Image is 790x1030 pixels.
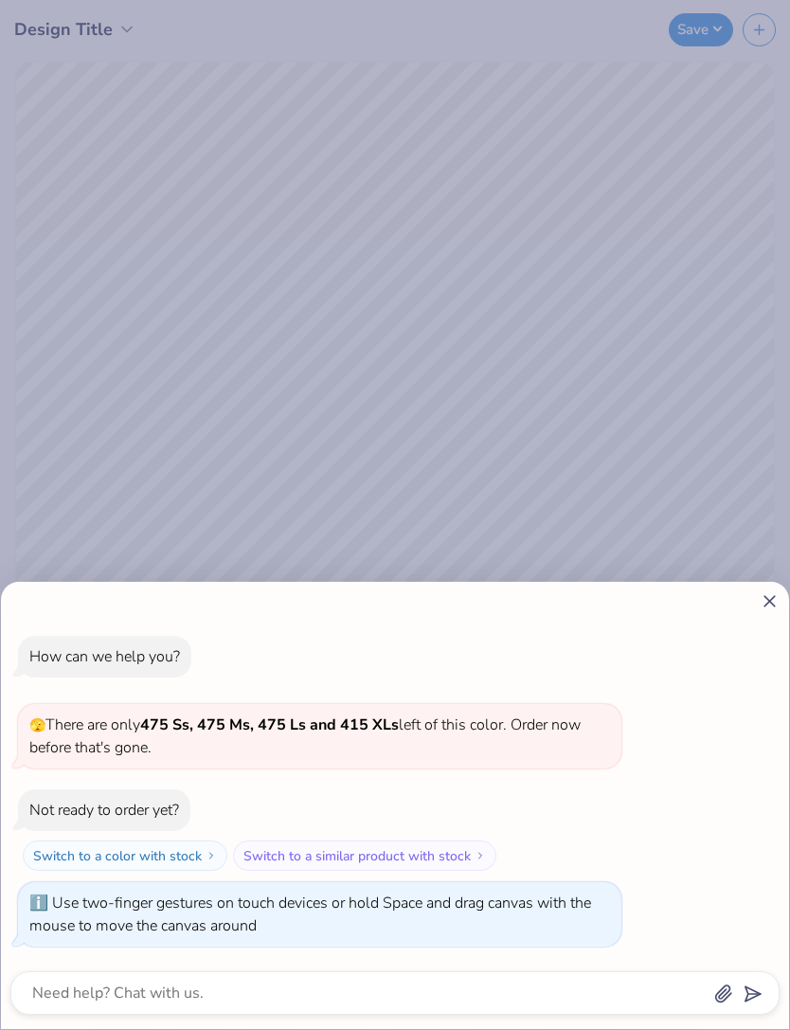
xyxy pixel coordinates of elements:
button: Switch to a color with stock [23,840,227,871]
button: Switch to a similar product with stock [233,840,496,871]
div: Use two-finger gestures on touch devices or hold Space and drag canvas with the mouse to move the... [29,893,591,936]
span: There are only left of this color. Order now before that's gone. [29,714,581,758]
img: Switch to a similar product with stock [475,850,486,861]
strong: 475 Ss, 475 Ms, 475 Ls and 415 XLs [140,714,399,735]
div: Not ready to order yet? [29,800,179,821]
img: Switch to a color with stock [206,850,217,861]
span: 🫣 [29,716,45,734]
div: How can we help you? [29,646,180,667]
